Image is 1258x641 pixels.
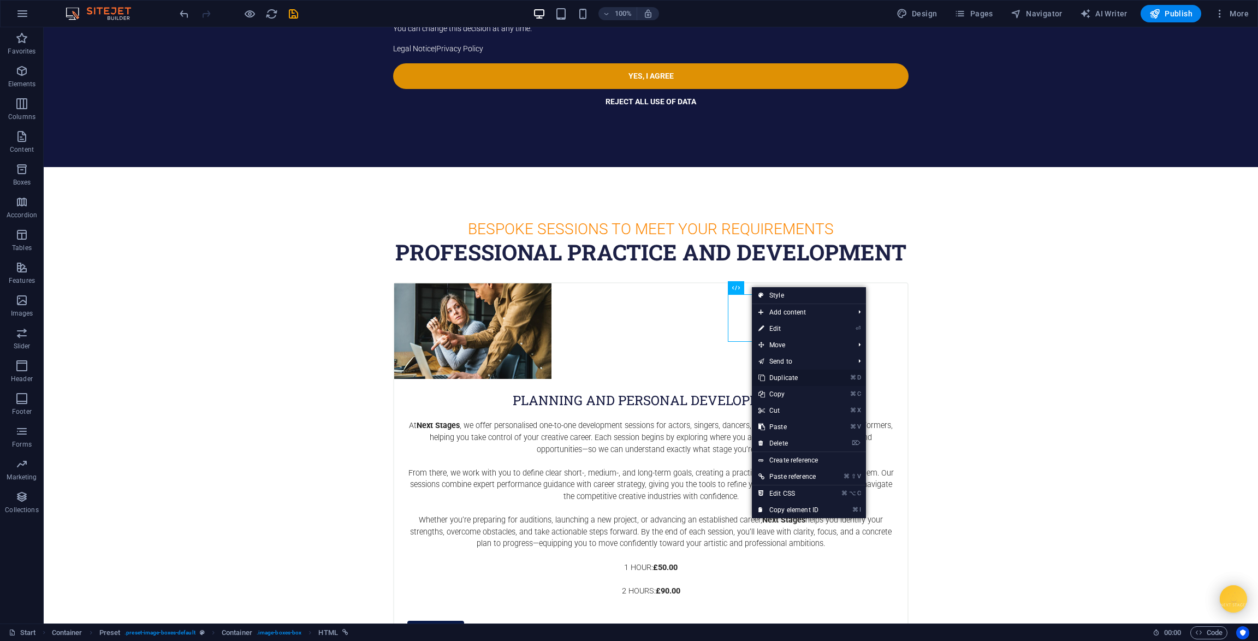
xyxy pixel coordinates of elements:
[752,337,850,353] span: Move
[857,473,861,480] i: V
[752,485,825,502] a: ⌘⌥CEdit CSS
[1011,8,1063,19] span: Navigator
[287,8,300,20] i: Save (Ctrl+S)
[342,630,348,636] i: This element is linked
[752,370,825,386] a: ⌘DDuplicate
[1214,8,1249,19] span: More
[12,244,32,252] p: Tables
[63,7,145,20] img: Editor Logo
[1172,628,1173,637] span: :
[857,390,861,397] i: C
[850,423,856,430] i: ⌘
[99,626,121,639] span: Click to select. Double-click to edit
[124,626,195,639] span: . preset-image-boxes-default
[850,374,856,381] i: ⌘
[950,5,997,22] button: Pages
[1195,626,1223,639] span: Code
[8,47,35,56] p: Favorites
[7,473,37,482] p: Marketing
[265,8,278,20] i: Reload page
[52,626,82,639] span: Click to select. Double-click to edit
[752,320,825,337] a: ⏎Edit
[8,80,36,88] p: Elements
[752,402,825,419] a: ⌘XCut
[752,353,850,370] a: Send to
[598,7,637,20] button: 100%
[257,626,302,639] span: . image-boxes-box
[841,490,847,497] i: ⌘
[12,440,32,449] p: Forms
[752,452,866,468] a: Create reference
[856,325,861,332] i: ⏎
[752,435,825,452] a: ⌦Delete
[857,490,861,497] i: C
[851,473,856,480] i: ⇧
[11,375,33,383] p: Header
[752,304,850,320] span: Add content
[14,342,31,351] p: Slider
[752,287,866,304] a: Style
[52,626,348,639] nav: breadcrumb
[10,145,34,154] p: Content
[222,626,252,639] span: Click to select. Double-click to edit
[850,390,856,397] i: ⌘
[9,626,36,639] a: Click to cancel selection. Double-click to open Pages
[178,8,191,20] i: Undo: Change transform (Ctrl+Z)
[892,5,942,22] button: Design
[1149,8,1192,19] span: Publish
[849,490,856,497] i: ⌥
[7,211,37,219] p: Accordion
[1006,5,1067,22] button: Navigator
[857,423,861,430] i: V
[265,7,278,20] button: reload
[9,276,35,285] p: Features
[857,407,861,414] i: X
[752,502,825,518] a: ⌘ICopy element ID
[13,178,31,187] p: Boxes
[897,8,937,19] span: Design
[752,419,825,435] a: ⌘VPaste
[857,374,861,381] i: D
[844,473,850,480] i: ⌘
[11,309,33,318] p: Images
[850,407,856,414] i: ⌘
[5,506,38,514] p: Collections
[177,7,191,20] button: undo
[8,112,35,121] p: Columns
[852,506,858,513] i: ⌘
[752,386,825,402] a: ⌘CCopy
[1190,626,1227,639] button: Code
[12,407,32,416] p: Footer
[1153,626,1182,639] h6: Session time
[1164,626,1181,639] span: 00 00
[615,7,632,20] h6: 100%
[954,8,993,19] span: Pages
[859,506,861,513] i: I
[287,7,300,20] button: save
[852,440,861,447] i: ⌦
[1210,5,1253,22] button: More
[643,9,653,19] i: On resize automatically adjust zoom level to fit chosen device.
[1080,8,1128,19] span: AI Writer
[1141,5,1201,22] button: Publish
[752,468,825,485] a: ⌘⇧VPaste reference
[1236,626,1249,639] button: Usercentrics
[200,630,205,636] i: This element is a customizable preset
[892,5,942,22] div: Design (Ctrl+Alt+Y)
[1076,5,1132,22] button: AI Writer
[318,626,337,639] span: Click to select. Double-click to edit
